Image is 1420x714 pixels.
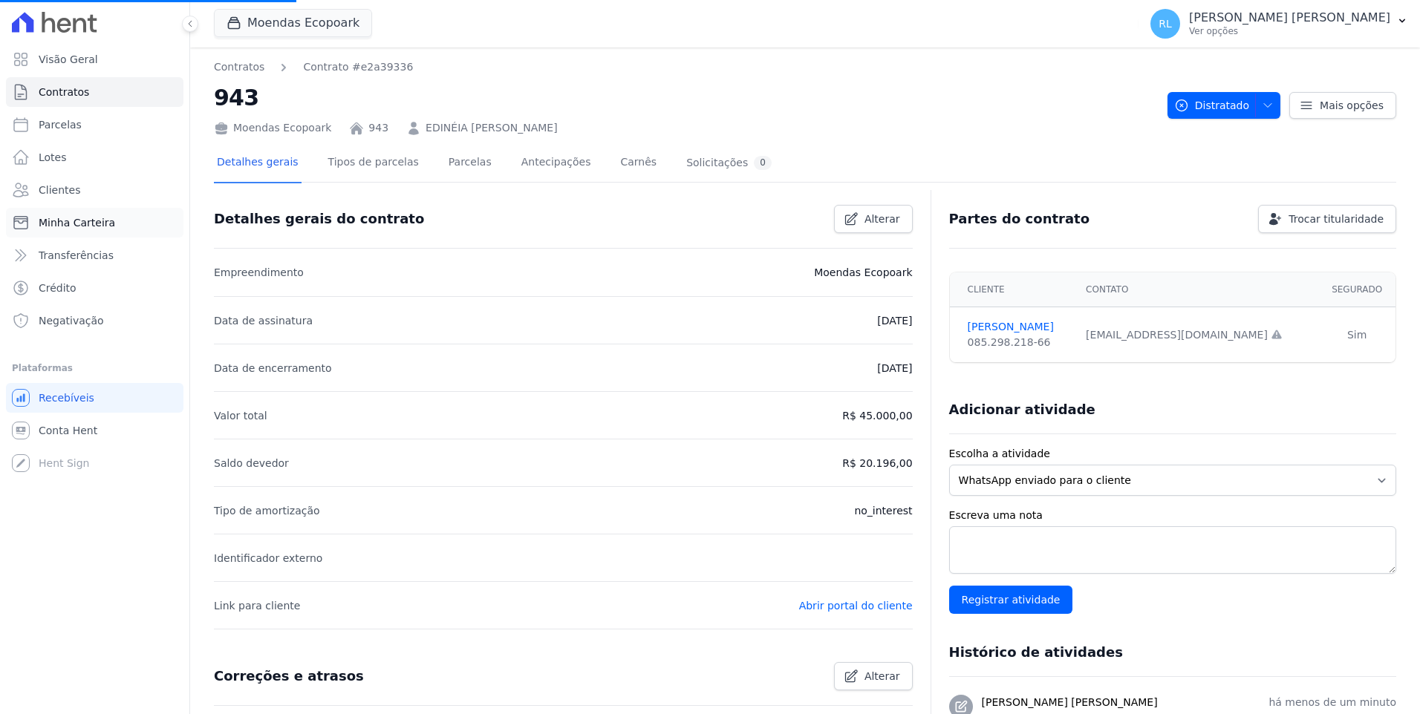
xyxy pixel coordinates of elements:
[39,150,67,165] span: Lotes
[754,156,772,170] div: 0
[1318,307,1395,363] td: Sim
[6,383,183,413] a: Recebíveis
[1139,3,1420,45] button: RL [PERSON_NAME] [PERSON_NAME] Ver opções
[842,454,912,472] p: R$ 20.196,00
[877,312,912,330] p: [DATE]
[854,502,912,520] p: no_interest
[949,508,1396,523] label: Escreva uma nota
[446,144,495,183] a: Parcelas
[39,390,94,405] span: Recebíveis
[686,156,772,170] div: Solicitações
[6,416,183,445] a: Conta Hent
[39,313,104,328] span: Negativação
[842,407,912,425] p: R$ 45.000,00
[6,208,183,238] a: Minha Carteira
[1174,92,1249,119] span: Distratado
[368,120,388,136] a: 943
[214,667,364,685] h3: Correções e atrasos
[214,312,313,330] p: Data de assinatura
[683,144,775,183] a: Solicitações0
[325,144,422,183] a: Tipos de parcelas
[39,117,82,132] span: Parcelas
[1189,10,1390,25] p: [PERSON_NAME] [PERSON_NAME]
[12,359,177,377] div: Plataformas
[1159,19,1172,29] span: RL
[1318,272,1395,307] th: Segurado
[6,306,183,335] a: Negativação
[6,45,183,74] a: Visão Geral
[1086,327,1309,343] div: [EMAIL_ADDRESS][DOMAIN_NAME]
[214,407,267,425] p: Valor total
[214,597,300,615] p: Link para cliente
[949,586,1073,614] input: Registrar atividade
[1258,205,1396,233] a: Trocar titularidade
[877,359,912,377] p: [DATE]
[6,77,183,107] a: Contratos
[949,210,1090,228] h3: Partes do contrato
[617,144,659,183] a: Carnês
[214,454,289,472] p: Saldo devedor
[799,600,913,612] a: Abrir portal do cliente
[949,401,1095,419] h3: Adicionar atividade
[214,9,372,37] button: Moendas Ecopoark
[214,81,1156,114] h2: 943
[1167,92,1280,119] button: Distratado
[950,272,1078,307] th: Cliente
[6,110,183,140] a: Parcelas
[6,240,183,270] a: Transferências
[1289,212,1384,226] span: Trocar titularidade
[1268,695,1396,710] p: há menos de um minuto
[518,144,594,183] a: Antecipações
[214,59,413,75] nav: Breadcrumb
[214,549,322,567] p: Identificador externo
[6,175,183,205] a: Clientes
[6,143,183,172] a: Lotes
[834,662,913,690] a: Alterar
[1320,98,1384,113] span: Mais opções
[39,85,89,99] span: Contratos
[426,120,558,136] a: EDINÉIA [PERSON_NAME]
[303,59,413,75] a: Contrato #e2a39336
[39,52,98,67] span: Visão Geral
[214,120,331,136] div: Moendas Ecopoark
[214,263,304,281] p: Empreendimento
[982,695,1158,710] h3: [PERSON_NAME] [PERSON_NAME]
[39,183,80,197] span: Clientes
[864,212,900,226] span: Alterar
[6,273,183,303] a: Crédito
[39,215,115,230] span: Minha Carteira
[39,281,76,295] span: Crédito
[834,205,913,233] a: Alterar
[949,643,1123,661] h3: Histórico de atividades
[1077,272,1318,307] th: Contato
[214,502,320,520] p: Tipo de amortização
[814,263,912,281] p: Moendas Ecopoark
[214,210,424,228] h3: Detalhes gerais do contrato
[214,59,264,75] a: Contratos
[968,335,1069,350] div: 085.298.218-66
[39,423,97,438] span: Conta Hent
[968,319,1069,335] a: [PERSON_NAME]
[214,144,302,183] a: Detalhes gerais
[214,59,1156,75] nav: Breadcrumb
[214,359,332,377] p: Data de encerramento
[39,248,114,263] span: Transferências
[1189,25,1390,37] p: Ver opções
[949,446,1396,462] label: Escolha a atividade
[864,669,900,684] span: Alterar
[1289,92,1396,119] a: Mais opções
